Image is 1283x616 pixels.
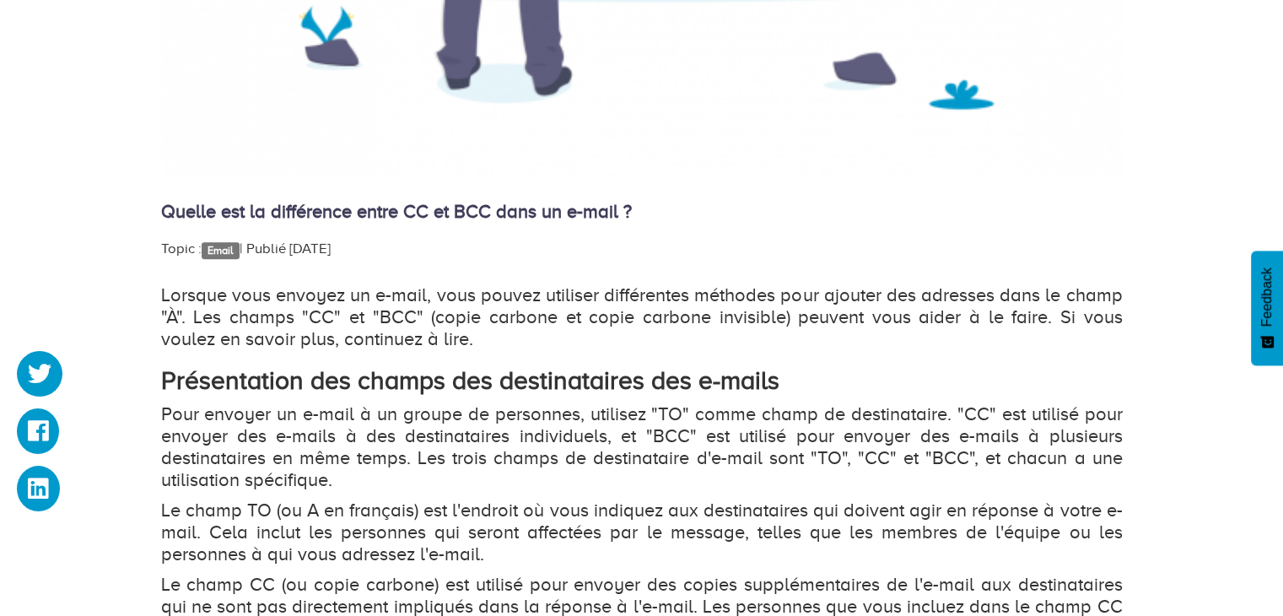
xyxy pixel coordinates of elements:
span: Topic : | [161,240,243,257]
button: Feedback - Afficher l’enquête [1251,251,1283,365]
p: Pour envoyer un e-mail à un groupe de personnes, utilisez "TO" comme champ de destinataire. "CC" ... [161,403,1123,491]
p: Lorsque vous envoyez un e-mail, vous pouvez utiliser différentes méthodes pour ajouter des adress... [161,284,1123,350]
p: Le champ TO (ou A en français) est l'endroit où vous indiquez aux destinataires qui doivent agir ... [161,500,1123,565]
span: Feedback [1259,267,1275,327]
span: Publié [DATE] [246,240,331,257]
strong: Présentation des champs des destinataires des e-mails [161,366,779,395]
a: Email [202,242,240,259]
h4: Quelle est la différence entre CC et BCC dans un e-mail ? [161,202,1123,222]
